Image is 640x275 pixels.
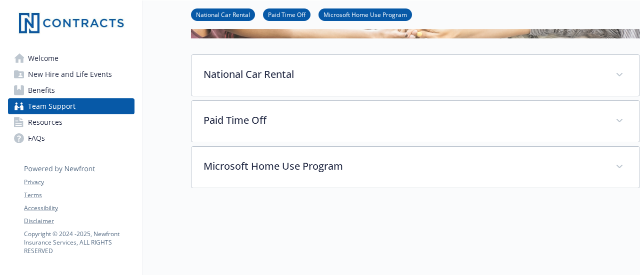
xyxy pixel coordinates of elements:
p: National Car Rental [203,67,603,82]
a: Privacy [24,178,134,187]
p: Copyright © 2024 - 2025 , Newfront Insurance Services, ALL RIGHTS RESERVED [24,230,134,255]
a: Disclaimer [24,217,134,226]
a: Paid Time Off [263,9,310,19]
a: National Car Rental [191,9,255,19]
span: FAQs [28,130,45,146]
a: Benefits [8,82,134,98]
a: Accessibility [24,204,134,213]
div: Microsoft Home Use Program [191,147,639,188]
p: Paid Time Off [203,113,603,128]
a: FAQs [8,130,134,146]
span: Benefits [28,82,55,98]
a: Terms [24,191,134,200]
a: Team Support [8,98,134,114]
a: Microsoft Home Use Program [318,9,412,19]
a: Welcome [8,50,134,66]
div: Paid Time Off [191,101,639,142]
div: National Car Rental [191,55,639,96]
span: New Hire and Life Events [28,66,112,82]
p: Microsoft Home Use Program [203,159,603,174]
span: Resources [28,114,62,130]
a: Resources [8,114,134,130]
span: Team Support [28,98,75,114]
a: New Hire and Life Events [8,66,134,82]
span: Welcome [28,50,58,66]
